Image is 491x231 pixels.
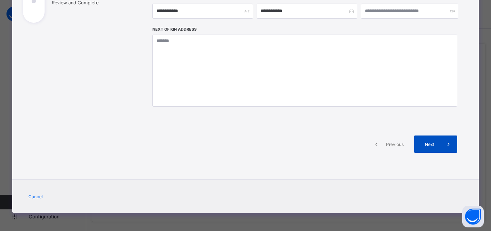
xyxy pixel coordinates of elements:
span: Previous [385,142,405,147]
button: Open asap [462,206,484,227]
span: Next [419,142,440,147]
span: Cancel [28,194,43,199]
label: Next of Kin Address [152,27,197,32]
